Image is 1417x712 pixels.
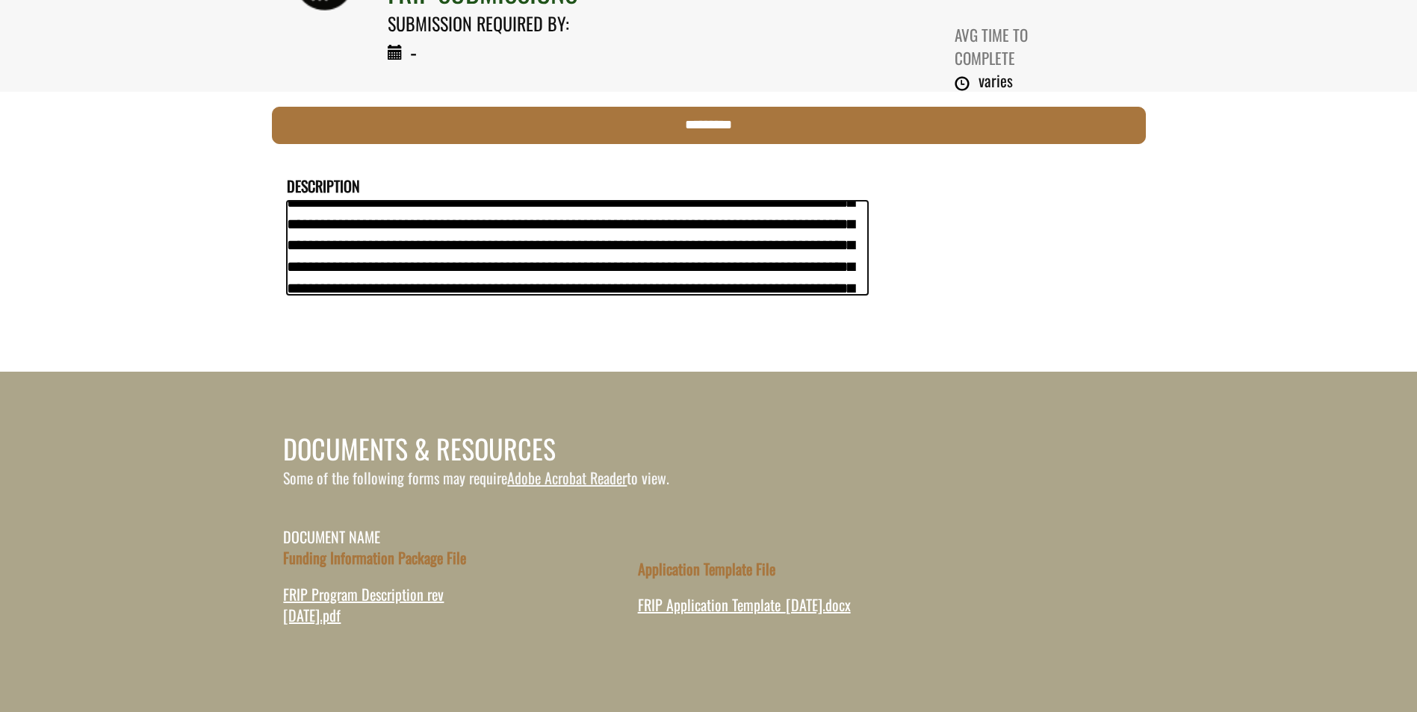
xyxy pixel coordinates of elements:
[403,36,417,68] div: -
[283,583,444,627] a: FRIP Program Description rev [DATE].pdf
[638,593,851,616] a: FRIP Application Template_[DATE].docx
[955,23,1074,69] div: AVG TIME TO COMPLETE
[283,159,1135,311] fieldset: DETAILS
[971,69,1013,92] div: varies
[287,175,360,197] label: Description
[507,466,627,489] a: Adobe Acrobat Reader
[388,10,648,36] div: SUBMISSION REQUIRED BY:
[287,201,868,295] textarea: Description
[283,159,1135,357] div: Funding Opportunity Details
[283,547,466,569] label: Funding Information Package File
[638,558,775,580] label: Application Template File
